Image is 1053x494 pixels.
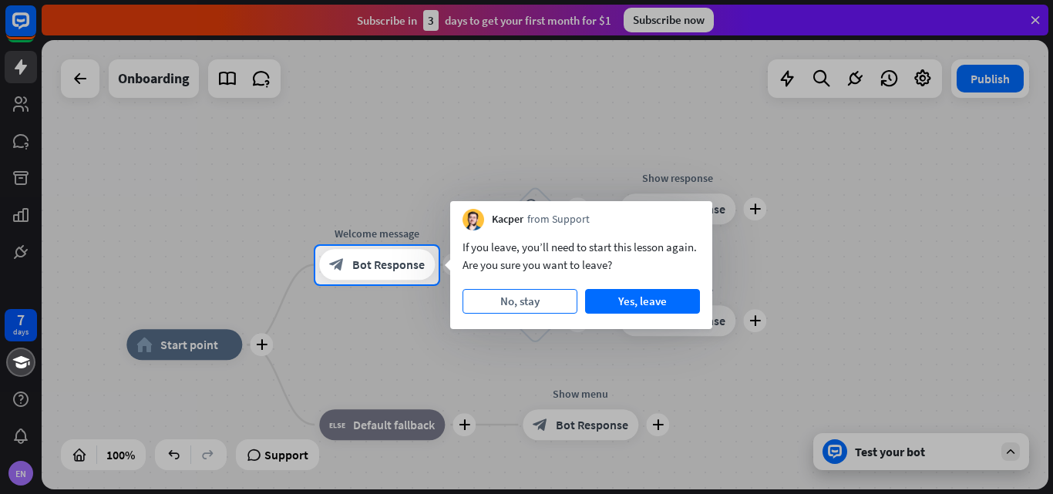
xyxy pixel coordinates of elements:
[463,238,700,274] div: If you leave, you’ll need to start this lesson again. Are you sure you want to leave?
[492,212,523,227] span: Kacper
[585,289,700,314] button: Yes, leave
[329,257,345,273] i: block_bot_response
[352,257,425,273] span: Bot Response
[463,289,577,314] button: No, stay
[527,212,590,227] span: from Support
[12,6,59,52] button: Open LiveChat chat widget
